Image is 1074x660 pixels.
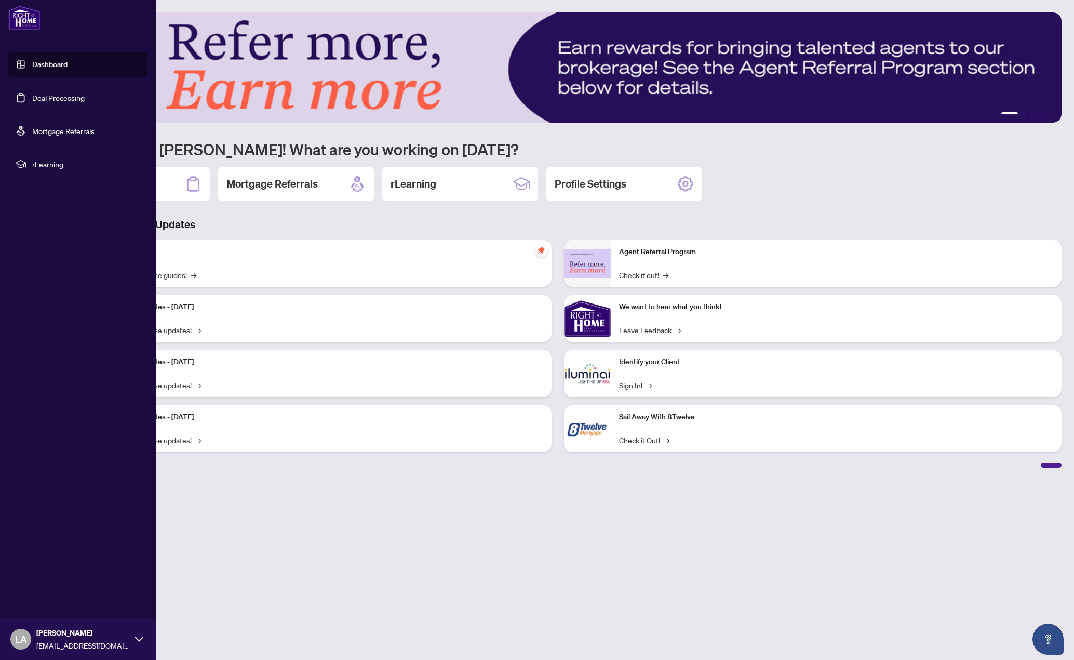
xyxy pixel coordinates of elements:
h2: Mortgage Referrals [226,177,318,191]
span: rLearning [32,159,140,170]
p: Self-Help [109,246,543,258]
a: Mortgage Referrals [32,126,95,136]
img: We want to hear what you think! [564,295,611,342]
img: Sail Away With 8Twelve [564,405,611,452]
span: → [676,324,681,336]
span: → [196,434,201,446]
img: Identify your Client [564,350,611,397]
h2: Profile Settings [555,177,626,191]
span: pushpin [535,244,547,257]
a: Deal Processing [32,93,85,102]
button: 5 [1047,112,1051,116]
a: Leave Feedback→ [619,324,681,336]
p: Sail Away With 8Twelve [619,412,1053,423]
a: Check it Out!→ [619,434,669,446]
span: → [196,379,201,391]
p: Agent Referral Program [619,246,1053,258]
h3: Brokerage & Industry Updates [54,217,1062,232]
a: Sign In!→ [619,379,652,391]
button: 2 [1022,112,1026,116]
span: LA [15,632,27,646]
span: → [663,269,668,281]
img: Slide 0 [54,12,1062,123]
span: [EMAIL_ADDRESS][DOMAIN_NAME] [36,640,130,651]
button: 4 [1039,112,1043,116]
img: logo [8,5,41,30]
p: We want to hear what you think! [619,301,1053,313]
span: → [664,434,669,446]
img: Agent Referral Program [564,249,611,278]
a: Check it out!→ [619,269,668,281]
p: Platform Updates - [DATE] [109,301,543,313]
p: Platform Updates - [DATE] [109,357,543,368]
span: → [647,379,652,391]
button: Open asap [1032,624,1064,655]
button: 1 [1001,112,1018,116]
a: Dashboard [32,60,68,69]
h1: Welcome back [PERSON_NAME]! What are you working on [DATE]? [54,139,1062,159]
h2: rLearning [391,177,436,191]
span: → [191,269,196,281]
span: → [196,324,201,336]
p: Platform Updates - [DATE] [109,412,543,423]
span: [PERSON_NAME] [36,627,130,639]
button: 3 [1030,112,1035,116]
p: Identify your Client [619,357,1053,368]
